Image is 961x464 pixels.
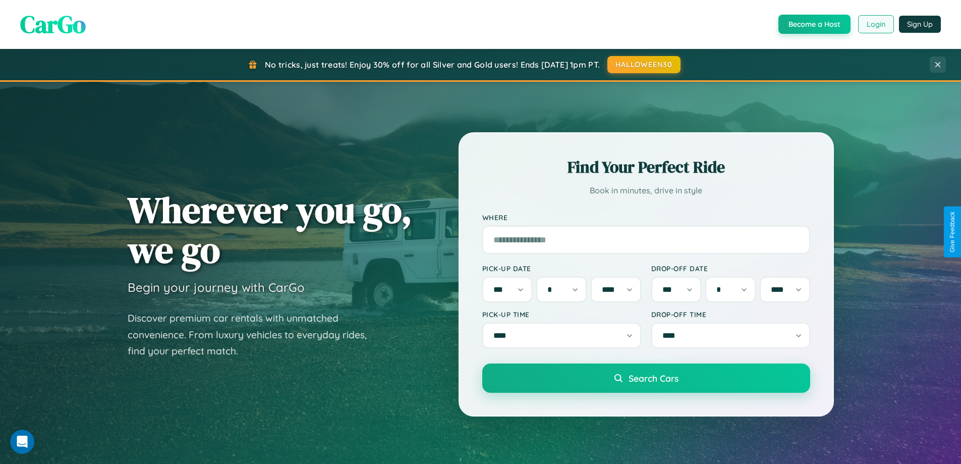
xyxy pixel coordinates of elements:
[265,60,600,70] span: No tricks, just treats! Enjoy 30% off for all Silver and Gold users! Ends [DATE] 1pm PT.
[482,264,641,273] label: Pick-up Date
[20,8,86,41] span: CarGo
[128,310,380,359] p: Discover premium car rentals with unmatched convenience. From luxury vehicles to everyday rides, ...
[899,16,941,33] button: Sign Up
[651,264,810,273] label: Drop-off Date
[778,15,851,34] button: Become a Host
[128,190,412,270] h1: Wherever you go, we go
[607,56,681,73] button: HALLOWEEN30
[128,280,305,295] h3: Begin your journey with CarGo
[10,430,34,454] iframe: Intercom live chat
[629,373,679,384] span: Search Cars
[949,212,956,252] div: Give Feedback
[651,310,810,319] label: Drop-off Time
[482,364,810,393] button: Search Cars
[482,213,810,222] label: Where
[482,156,810,178] h2: Find Your Perfect Ride
[482,183,810,198] p: Book in minutes, drive in style
[482,310,641,319] label: Pick-up Time
[858,15,894,33] button: Login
